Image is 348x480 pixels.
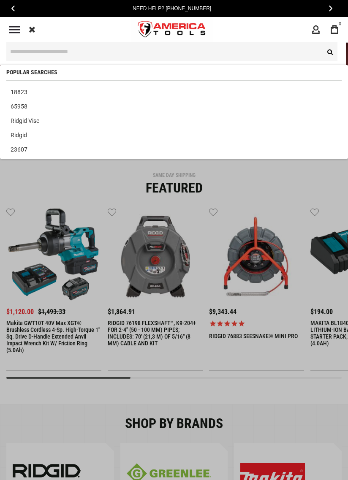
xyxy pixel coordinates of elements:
span: 0 [339,22,341,26]
span: Next [329,5,332,11]
img: America Tools [131,14,213,46]
a: Ridgid vise [6,114,342,128]
span: Popular Searches [6,69,57,75]
span: Previous [11,5,15,11]
a: Need Help? [PHONE_NUMBER] [130,4,214,13]
a: Ridgid [6,128,342,142]
button: Search [321,42,337,61]
a: 23607 [6,142,342,157]
div: Menu [9,26,20,33]
a: 0 [326,22,343,38]
a: store logo [131,14,213,46]
a: 65958 [6,99,342,114]
a: 18823 [6,85,342,99]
